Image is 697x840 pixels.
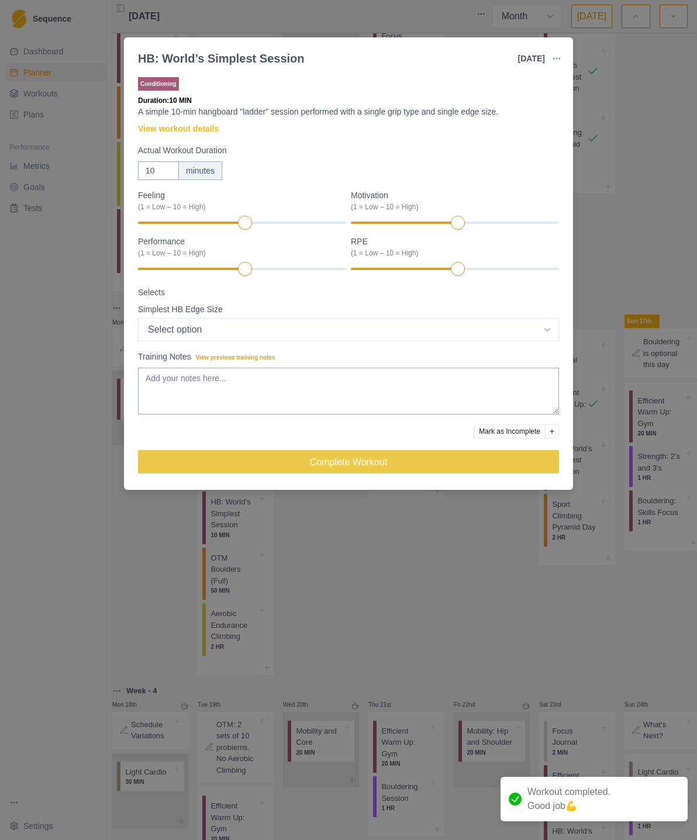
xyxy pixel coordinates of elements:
[138,450,559,473] button: Complete Workout
[545,424,559,438] button: Add reason
[138,77,179,91] p: Conditioning
[138,248,339,258] div: (1 = Low – 10 = High)
[138,123,219,135] a: View workout details
[138,50,305,67] div: HB: World’s Simplest Session
[351,248,552,258] div: (1 = Low – 10 = High)
[138,189,339,212] label: Feeling
[527,785,610,813] p: Workout completed. Good job 💪
[138,106,559,118] p: A simple 10-min hangboard "ladder" session performed with a single grip type and single edge size.
[138,236,339,258] label: Performance
[138,351,552,363] label: Training Notes
[351,202,552,212] div: (1 = Low – 10 = High)
[351,189,552,212] label: Motivation
[178,161,222,180] div: minutes
[138,303,223,316] p: Simplest HB Edge Size
[474,424,546,438] button: Mark as Incomplete
[138,144,552,157] label: Actual Workout Duration
[138,286,552,299] label: Selects
[351,236,552,258] label: RPE
[138,95,559,106] p: Duration: 10 MIN
[518,53,545,65] p: [DATE]
[138,202,339,212] div: (1 = Low – 10 = High)
[196,354,275,361] span: View previous training notes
